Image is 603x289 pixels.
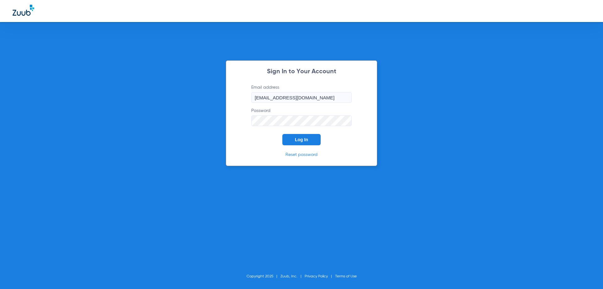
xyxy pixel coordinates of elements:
[572,259,603,289] iframe: Chat Widget
[247,273,280,280] li: Copyright 2025
[242,69,361,75] h2: Sign In to Your Account
[280,273,305,280] li: Zuub, Inc.
[251,108,352,126] label: Password
[251,84,352,103] label: Email address
[282,134,321,145] button: Log In
[295,137,308,142] span: Log In
[251,115,352,126] input: Password
[305,275,328,278] a: Privacy Policy
[285,153,318,157] a: Reset password
[251,92,352,103] input: Email address
[13,5,34,16] img: Zuub Logo
[335,275,357,278] a: Terms of Use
